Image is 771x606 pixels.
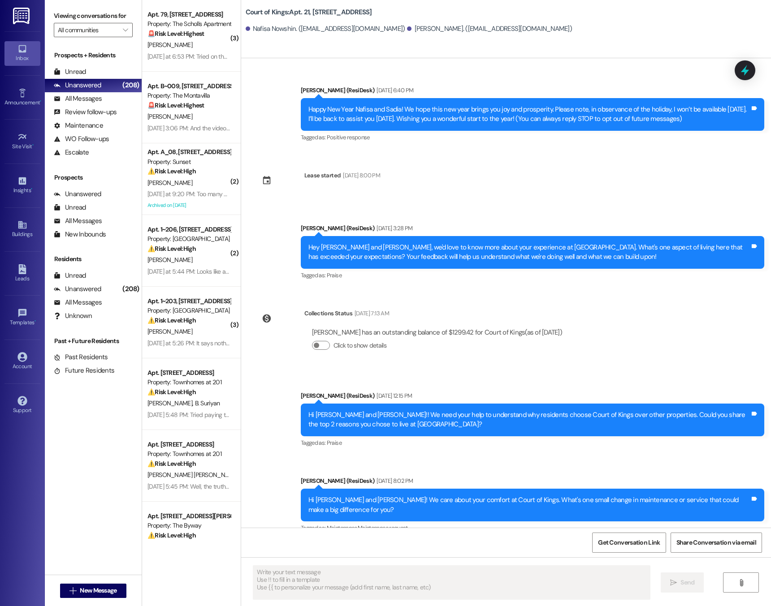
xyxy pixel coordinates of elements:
[341,171,380,180] div: [DATE] 8:00 PM
[147,82,230,91] div: Apt. B~009, [STREET_ADDRESS]
[147,388,196,396] strong: ⚠️ Risk Level: High
[147,167,196,175] strong: ⚠️ Risk Level: High
[661,572,704,593] button: Send
[301,521,764,534] div: Tagged as:
[54,94,102,103] div: All Messages
[147,440,230,449] div: Apt. [STREET_ADDRESS]
[308,410,750,430] div: Hi [PERSON_NAME] and [PERSON_NAME]!! We need your help to understand why residents choose Court o...
[58,23,118,37] input: All communities
[120,282,141,296] div: (208)
[304,309,352,318] div: Collections Status
[60,584,126,598] button: New Message
[301,391,764,404] div: [PERSON_NAME] (ResiDesk)
[54,9,133,23] label: Viewing conversations for
[301,86,764,98] div: [PERSON_NAME] (ResiDesk)
[147,91,230,100] div: Property: The Montavilla
[195,399,220,407] span: B. Suriyan
[308,105,750,124] div: Happy New Year Nafisa and Sadia! We hope this new year brings you joy and prosperity. Please note...
[45,173,142,182] div: Prospects
[32,142,34,148] span: •
[301,269,764,282] div: Tagged as:
[54,134,109,144] div: WO Follow-ups
[147,245,196,253] strong: ⚠️ Risk Level: High
[374,223,412,233] div: [DATE] 3:28 PM
[4,305,40,330] a: Templates •
[45,336,142,346] div: Past + Future Residents
[147,41,192,49] span: [PERSON_NAME]
[147,200,231,211] div: Archived on [DATE]
[334,341,386,350] label: Click to show details
[54,284,101,294] div: Unanswered
[4,349,40,374] a: Account
[54,230,106,239] div: New Inbounds
[327,271,342,279] span: Praise
[123,26,128,34] i: 
[327,133,370,141] span: Positive response
[45,254,142,264] div: Residents
[54,298,102,307] div: All Messages
[671,533,762,553] button: Share Conversation via email
[301,476,764,489] div: [PERSON_NAME] (ResiDesk)
[680,578,694,587] span: Send
[4,129,40,154] a: Site Visit •
[54,203,86,212] div: Unread
[54,121,103,130] div: Maintenance
[147,234,230,244] div: Property: [GEOGRAPHIC_DATA]
[327,524,358,532] span: Maintenance ,
[147,378,230,387] div: Property: Townhomes at 201
[31,186,32,192] span: •
[246,8,372,17] b: Court of Kings: Apt. 21, [STREET_ADDRESS]
[147,147,230,157] div: Apt. A_08, [STREET_ADDRESS]
[352,309,389,318] div: [DATE] 7:13 AM
[147,521,230,530] div: Property: The Byway
[147,411,377,419] div: [DATE] 5:48 PM: Tried paying the rent but it's not letting it go through is it because it's late
[147,297,230,306] div: Apt. 1~203, [STREET_ADDRESS][PERSON_NAME]
[308,495,750,515] div: Hi [PERSON_NAME] and [PERSON_NAME]! We care about your comfort at Court of Kings. What's one smal...
[54,271,86,280] div: Unread
[358,524,408,532] span: Maintenance request
[35,318,36,324] span: •
[407,24,572,34] div: [PERSON_NAME]. ([EMAIL_ADDRESS][DOMAIN_NAME])
[54,67,86,77] div: Unread
[147,339,257,347] div: [DATE] at 5:26 PM: It says nothing on Luxer
[301,436,764,449] div: Tagged as:
[676,538,756,547] span: Share Conversation via email
[54,352,108,362] div: Past Residents
[147,267,254,275] div: [DATE] at 5:44 PM: Looks like a wasp nest
[304,171,341,180] div: Lease started
[147,10,230,19] div: Apt. 79, [STREET_ADDRESS]
[308,243,750,262] div: Hey [PERSON_NAME] and [PERSON_NAME], we'd love to know more about your experience at [GEOGRAPHIC_...
[147,52,416,60] div: [DATE] at 6:53 PM: Tried on the 31st to drop them off but the screen door was locked so I couldn'...
[301,223,764,236] div: [PERSON_NAME] (ResiDesk)
[54,81,101,90] div: Unanswered
[147,511,230,521] div: Apt. [STREET_ADDRESS][PERSON_NAME]
[147,190,290,198] div: [DATE] at 9:20 PM: Too many drug dealers moving in :-(
[147,256,192,264] span: [PERSON_NAME]
[120,78,141,92] div: (208)
[147,225,230,234] div: Apt. 1~206, [STREET_ADDRESS][PERSON_NAME]
[54,189,101,199] div: Unanswered
[374,476,413,486] div: [DATE] 8:02 PM
[147,101,204,109] strong: 🚨 Risk Level: Highest
[40,98,41,104] span: •
[147,316,196,324] strong: ⚠️ Risk Level: High
[147,460,196,468] strong: ⚠️ Risk Level: High
[80,586,117,595] span: New Message
[327,439,342,447] span: Praise
[147,327,192,335] span: [PERSON_NAME]
[147,157,230,167] div: Property: Sunset
[13,8,31,24] img: ResiDesk Logo
[598,538,660,547] span: Get Conversation Link
[374,391,412,400] div: [DATE] 12:15 PM
[670,579,677,586] i: 
[301,131,764,144] div: Tagged as:
[147,306,230,315] div: Property: [GEOGRAPHIC_DATA]
[147,449,230,459] div: Property: Townhomes at 201
[45,51,142,60] div: Prospects + Residents
[54,311,92,321] div: Unknown
[69,587,76,594] i: 
[147,112,192,120] span: [PERSON_NAME]
[246,24,405,34] div: Nafisa Nowshin. ([EMAIL_ADDRESS][DOMAIN_NAME])
[312,328,562,337] div: [PERSON_NAME] has an outstanding balance of $1299.42 for Court of Kings (as of [DATE])
[374,86,413,95] div: [DATE] 6:40 PM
